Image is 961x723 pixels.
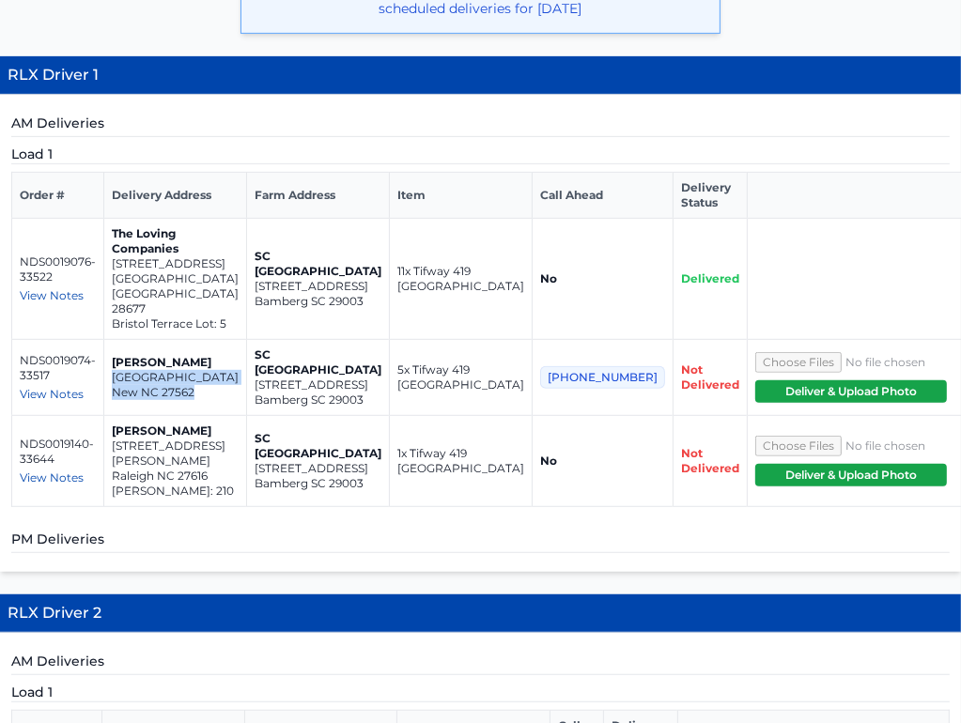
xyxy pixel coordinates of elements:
[255,347,381,377] p: SC [GEOGRAPHIC_DATA]
[11,683,950,702] h5: Load 1
[255,377,381,392] p: [STREET_ADDRESS]
[20,254,96,285] p: NDS0019076-33522
[112,226,239,256] p: The Loving Companies
[255,249,381,279] p: SC [GEOGRAPHIC_DATA]
[255,461,381,476] p: [STREET_ADDRESS]
[112,355,239,370] p: [PERSON_NAME]
[255,431,381,461] p: SC [GEOGRAPHIC_DATA]
[11,114,950,137] h5: AM Deliveries
[11,145,950,164] h5: Load 1
[112,256,239,271] p: [STREET_ADDRESS]
[533,173,674,219] th: Call Ahead
[755,380,947,403] button: Deliver & Upload Photo
[112,370,239,385] p: [GEOGRAPHIC_DATA]
[540,271,557,285] strong: No
[20,387,84,401] span: View Notes
[255,476,381,491] p: Bamberg SC 29003
[11,530,950,553] h5: PM Deliveries
[20,470,84,485] span: View Notes
[674,173,748,219] th: Delivery Status
[112,484,239,499] p: [PERSON_NAME]: 210
[112,423,239,438] p: [PERSON_NAME]
[681,446,739,475] span: Not Delivered
[20,353,96,383] p: NDS0019074-33517
[390,219,533,340] td: 11x Tifway 419 [GEOGRAPHIC_DATA]
[681,362,739,392] span: Not Delivered
[255,294,381,309] p: Bamberg SC 29003
[20,437,96,467] p: NDS0019140-33644
[390,340,533,416] td: 5x Tifway 419 [GEOGRAPHIC_DATA]
[390,173,533,219] th: Item
[112,316,239,331] p: Bristol Terrace Lot: 5
[540,366,665,389] span: [PHONE_NUMBER]
[540,454,557,468] strong: No
[112,438,239,469] p: [STREET_ADDRESS][PERSON_NAME]
[20,288,84,302] span: View Notes
[12,173,104,219] th: Order #
[11,652,950,675] h5: AM Deliveries
[755,464,947,486] button: Deliver & Upload Photo
[681,271,739,285] span: Delivered
[112,271,239,316] p: [GEOGRAPHIC_DATA] [GEOGRAPHIC_DATA] 28677
[255,279,381,294] p: [STREET_ADDRESS]
[112,385,239,400] p: New NC 27562
[112,469,239,484] p: Raleigh NC 27616
[390,416,533,507] td: 1x Tifway 419 [GEOGRAPHIC_DATA]
[255,392,381,408] p: Bamberg SC 29003
[247,173,390,219] th: Farm Address
[104,173,247,219] th: Delivery Address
